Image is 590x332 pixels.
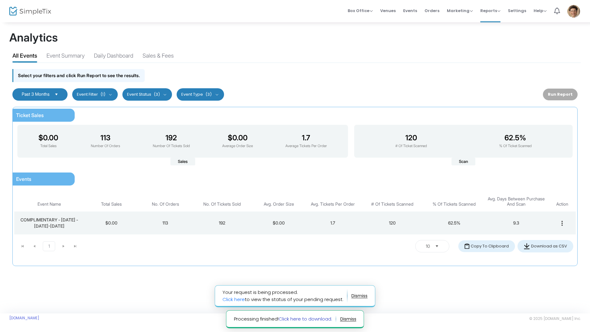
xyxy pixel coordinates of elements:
span: 113 [162,220,168,225]
p: Total Sales [38,143,58,149]
span: Your request is being processed. to view the status of your pending request. [222,289,347,303]
span: 120 [389,220,396,225]
span: 62.5% [448,220,460,225]
button: Select [52,92,61,97]
span: Settings [508,3,526,19]
p: Number Of Orders [91,143,120,149]
h3: $0.00 [38,133,58,142]
span: Page 1 [43,241,55,251]
button: Copy To Clipboard [458,240,515,252]
a: Click here to download. [279,316,332,322]
span: Processing finished! [234,316,336,323]
span: Orders [425,3,439,19]
span: Sales [170,158,195,166]
h3: 113 [91,133,120,142]
span: © 2025 [DOMAIN_NAME] Inc. [529,316,581,321]
span: (3) [154,92,160,97]
span: (3) [205,92,212,97]
span: 9.3 [513,220,519,225]
span: Venues [380,3,396,19]
span: No. Of Orders [152,202,179,207]
div: Daily Dashboard [94,51,133,62]
span: Avg. Order Size [264,202,294,207]
span: Ticket Sales [16,112,44,118]
p: Number Of Tickets Sold [153,143,190,149]
h3: 1.7 [285,133,327,142]
button: Event Type(3) [177,88,224,101]
span: Marketing [447,8,473,14]
span: Event Name [37,202,61,207]
span: 10 [426,243,430,249]
p: % Of Ticket Scanned [499,143,532,149]
span: (1) [100,92,105,97]
p: Average Order Size [222,143,253,149]
span: Avg. Days Between Purchase And Scan [486,196,547,207]
button: Event Filter(1) [72,88,118,101]
th: Action [549,192,576,212]
button: dismiss [340,314,356,324]
button: Select [433,242,441,251]
span: Events [403,3,417,19]
button: Event Status(3) [122,88,172,101]
span: Reports [480,8,500,14]
div: Select your filters and click Run Report to see the results. [12,69,145,82]
button: Download as CSV [517,240,573,252]
span: # Of Tickets Scanned [371,202,413,207]
span: Box Office [348,8,373,14]
a: [DOMAIN_NAME] [9,316,39,321]
span: 1.7 [330,220,335,225]
mat-icon: more_vert [558,220,566,227]
p: Average Tickets Per Order [285,143,327,149]
div: Event Summary [46,51,85,62]
h3: 62.5% [499,133,532,142]
button: dismiss [351,291,368,301]
div: Sales & Fees [143,51,174,62]
div: All Events [12,51,37,62]
a: Click here [222,296,245,303]
span: Avg. Tickets Per Order [311,202,355,207]
h3: 192 [153,133,190,142]
span: Past 3 Months [22,91,50,97]
span: COMPLIMENTARY - [DATE] - [DATE]-[DATE] [20,217,78,229]
p: # Of Ticket Scanned [395,143,427,149]
span: % Of Tickets Scanned [433,202,476,207]
h3: 120 [395,133,427,142]
h3: $0.00 [222,133,253,142]
th: No. Of Tickets Sold [192,192,252,212]
span: Events [16,176,31,182]
span: Total Sales [101,202,122,207]
span: Scan [451,158,475,166]
img: donwload-icon [524,243,530,249]
img: copy-icon [465,243,469,249]
div: Data table [14,192,576,234]
span: 192 [219,220,225,225]
h1: Analytics [9,31,581,44]
span: $0.00 [273,220,285,225]
span: $0.00 [105,220,117,225]
span: Help [534,8,547,14]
